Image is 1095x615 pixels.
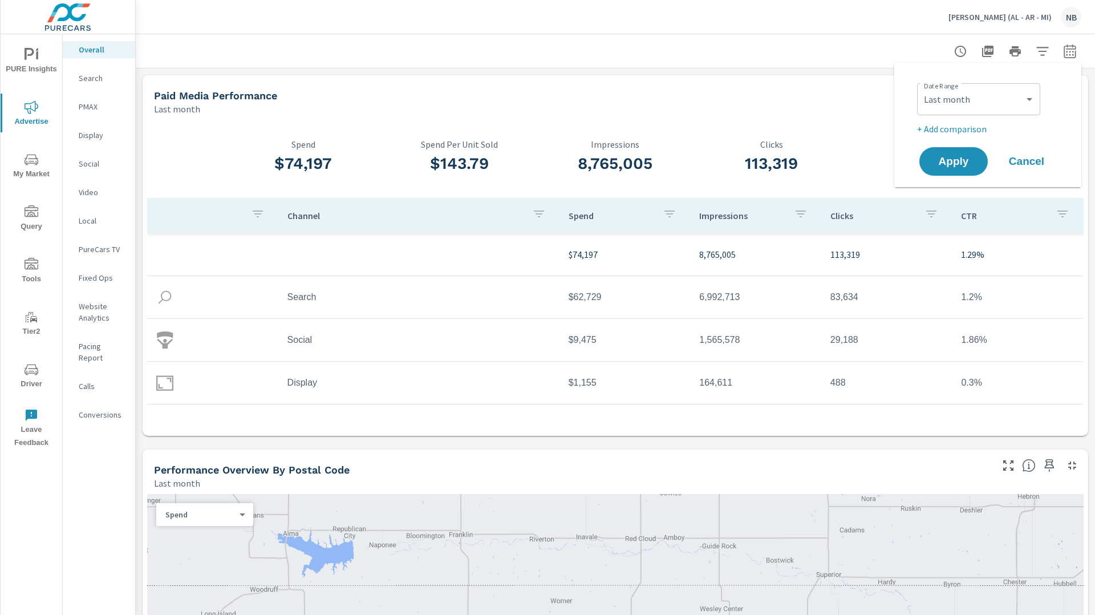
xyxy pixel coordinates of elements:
[63,70,135,87] div: Search
[79,381,126,392] p: Calls
[79,244,126,255] p: PureCars TV
[4,408,59,450] span: Leave Feedback
[79,215,126,226] p: Local
[821,369,952,397] td: 488
[63,338,135,366] div: Pacing Report
[79,409,126,420] p: Conversions
[559,283,691,311] td: $62,729
[63,127,135,144] div: Display
[156,374,173,391] img: icon-display.svg
[79,101,126,112] p: PMAX
[79,158,126,169] p: Social
[4,258,59,286] span: Tools
[4,363,59,391] span: Driver
[156,289,173,306] img: icon-search.svg
[63,212,135,229] div: Local
[4,205,59,233] span: Query
[79,272,126,284] p: Fixed Ops
[850,139,1006,149] p: CTR
[821,326,952,354] td: 29,188
[165,509,235,520] p: Spend
[821,411,952,440] td: 2
[952,283,1083,311] td: 1.2%
[1,34,62,454] div: nav menu
[63,378,135,395] div: Calls
[1058,40,1081,63] button: Select Date Range
[999,456,1017,475] button: Make Fullscreen
[569,210,654,221] p: Spend
[63,298,135,326] div: Website Analytics
[63,184,135,201] div: Video
[1040,456,1058,475] span: Save this to your personalized report
[559,326,691,354] td: $9,475
[278,411,559,440] td: ConnectedTv
[154,464,350,476] h5: Performance Overview By Postal Code
[693,139,850,149] p: Clicks
[821,283,952,311] td: 83,634
[278,283,559,311] td: Search
[156,509,244,520] div: Spend
[1063,456,1081,475] button: Minimize Widget
[559,411,691,440] td: $812
[225,139,382,149] p: Spend
[63,269,135,286] div: Fixed Ops
[569,248,682,261] p: $74,197
[559,369,691,397] td: $1,155
[1061,7,1081,27] div: NB
[63,41,135,58] div: Overall
[79,72,126,84] p: Search
[699,210,785,221] p: Impressions
[948,12,1052,22] p: [PERSON_NAME] (AL - AR - MI)
[225,154,382,173] h3: $74,197
[1022,459,1036,472] span: Understand performance data by postal code. Individual postal codes can be selected and expanded ...
[690,326,821,354] td: 1,565,578
[63,98,135,115] div: PMAX
[699,248,812,261] p: 8,765,005
[79,187,126,198] p: Video
[931,156,976,167] span: Apply
[690,283,821,311] td: 6,992,713
[278,326,559,354] td: Social
[952,326,1083,354] td: 1.86%
[63,241,135,258] div: PureCars TV
[79,44,126,55] p: Overall
[156,331,173,349] img: icon-social.svg
[690,369,821,397] td: 164,611
[278,369,559,397] td: Display
[952,411,1083,440] td: 0.01%
[154,90,277,102] h5: Paid Media Performance
[4,310,59,338] span: Tier2
[537,154,693,173] h3: 8,765,005
[850,154,1006,173] h3: 1.29%
[382,139,538,149] p: Spend Per Unit Sold
[830,248,943,261] p: 113,319
[4,48,59,76] span: PURE Insights
[79,341,126,363] p: Pacing Report
[992,147,1061,176] button: Cancel
[63,155,135,172] div: Social
[1004,156,1049,167] span: Cancel
[4,100,59,128] span: Advertise
[690,411,821,440] td: 38,095
[917,122,1063,136] p: + Add comparison
[63,406,135,423] div: Conversions
[4,153,59,181] span: My Market
[79,130,126,141] p: Display
[961,210,1047,221] p: CTR
[830,210,916,221] p: Clicks
[79,301,126,323] p: Website Analytics
[693,154,850,173] h3: 113,319
[154,102,200,116] p: Last month
[952,369,1083,397] td: 0.3%
[537,139,693,149] p: Impressions
[382,154,538,173] h3: $143.79
[287,210,523,221] p: Channel
[154,476,200,490] p: Last month
[961,248,1074,261] p: 1.29%
[919,147,988,176] button: Apply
